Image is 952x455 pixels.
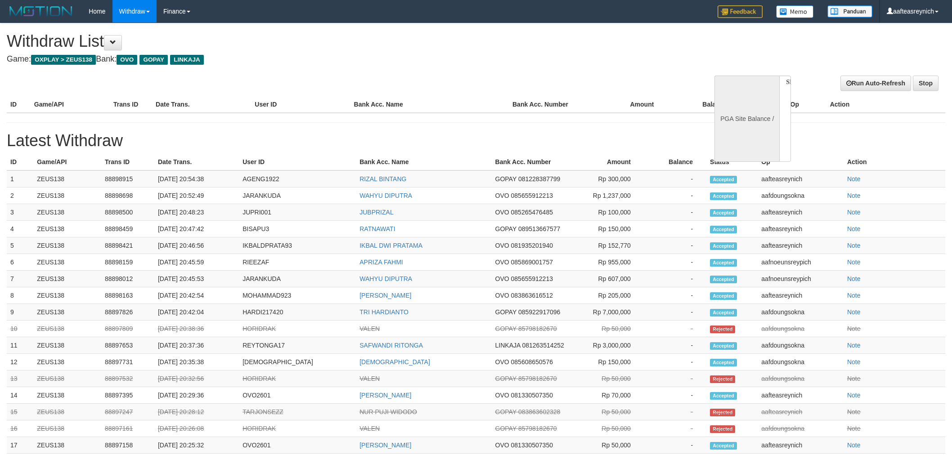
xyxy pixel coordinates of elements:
[644,337,706,354] td: -
[714,76,779,162] div: PGA Site Balance /
[239,154,356,170] th: User ID
[847,292,861,299] a: Note
[710,375,735,383] span: Rejected
[239,187,356,204] td: JARANKUDA
[101,437,154,454] td: 88897158
[644,221,706,237] td: -
[710,392,737,400] span: Accepted
[359,259,403,266] a: APRIZA FAHMI
[847,392,861,399] a: Note
[571,154,644,170] th: Amount
[154,271,239,287] td: [DATE] 20:45:53
[239,271,356,287] td: JARANKUDA
[33,204,101,221] td: ZEUS138
[33,437,101,454] td: ZEUS138
[847,375,861,382] a: Note
[239,254,356,271] td: RIEEZAF
[239,237,356,254] td: IKBALDPRATA93
[239,304,356,321] td: HARDI217420
[847,175,861,183] a: Note
[154,420,239,437] td: [DATE] 20:26:08
[758,404,844,420] td: aafteasreynich
[571,437,644,454] td: Rp 50,000
[495,375,516,382] span: GOPAY
[571,354,644,370] td: Rp 150,000
[758,370,844,387] td: aafdoungsokna
[518,325,557,332] span: 85798182670
[152,96,251,113] th: Date Trans.
[495,342,521,349] span: LINKAJA
[844,154,945,170] th: Action
[359,325,380,332] a: VALEN
[710,176,737,183] span: Accepted
[710,359,737,366] span: Accepted
[840,76,911,91] a: Run Auto-Refresh
[758,221,844,237] td: aafteasreynich
[101,271,154,287] td: 88898012
[154,287,239,304] td: [DATE] 20:42:54
[170,55,204,65] span: LINKAJA
[518,375,557,382] span: 85798182670
[154,170,239,187] td: [DATE] 20:54:38
[359,425,380,432] a: VALEN
[101,370,154,387] td: 88897532
[847,408,861,415] a: Note
[644,370,706,387] td: -
[492,154,571,170] th: Bank Acc. Number
[511,259,553,266] span: 085869001757
[101,337,154,354] td: 88897653
[33,254,101,271] td: ZEUS138
[644,420,706,437] td: -
[359,308,409,316] a: TRI HARDIANTO
[154,321,239,337] td: [DATE] 20:38:36
[758,254,844,271] td: aafnoeunsreypich
[706,154,758,170] th: Status
[710,326,735,333] span: Rejected
[7,321,33,337] td: 10
[571,387,644,404] td: Rp 70,000
[571,304,644,321] td: Rp 7,000,000
[758,321,844,337] td: aafdoungsokna
[33,170,101,187] td: ZEUS138
[913,76,939,91] a: Stop
[710,442,737,450] span: Accepted
[359,375,380,382] a: VALEN
[239,420,356,437] td: HORIDRAK
[495,292,509,299] span: OVO
[495,408,516,415] span: GOPAY
[495,425,516,432] span: GOPAY
[644,437,706,454] td: -
[758,354,844,370] td: aafdoungsokna
[518,308,560,316] span: 085922917096
[239,204,356,221] td: JUPRI001
[776,5,814,18] img: Button%20Memo.svg
[154,237,239,254] td: [DATE] 20:46:56
[710,192,737,200] span: Accepted
[139,55,168,65] span: GOPAY
[154,304,239,321] td: [DATE] 20:42:04
[522,342,564,349] span: 081263514252
[710,292,737,300] span: Accepted
[644,304,706,321] td: -
[33,154,101,170] th: Game/API
[511,275,553,282] span: 085655912213
[239,404,356,420] td: TARJONSEZZ
[758,387,844,404] td: aafteasreynich
[571,287,644,304] td: Rp 205,000
[154,204,239,221] td: [DATE] 20:48:23
[7,132,945,150] h1: Latest Withdraw
[101,254,154,271] td: 88898159
[154,254,239,271] td: [DATE] 20:45:59
[31,55,96,65] span: OXPLAY > ZEUS138
[495,259,509,266] span: OVO
[644,287,706,304] td: -
[710,425,735,433] span: Rejected
[7,271,33,287] td: 7
[511,209,553,216] span: 085265476485
[239,221,356,237] td: BISAPU3
[495,275,509,282] span: OVO
[154,221,239,237] td: [DATE] 20:47:42
[511,242,553,249] span: 081935201940
[33,337,101,354] td: ZEUS138
[359,209,393,216] a: JUBPRIZAL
